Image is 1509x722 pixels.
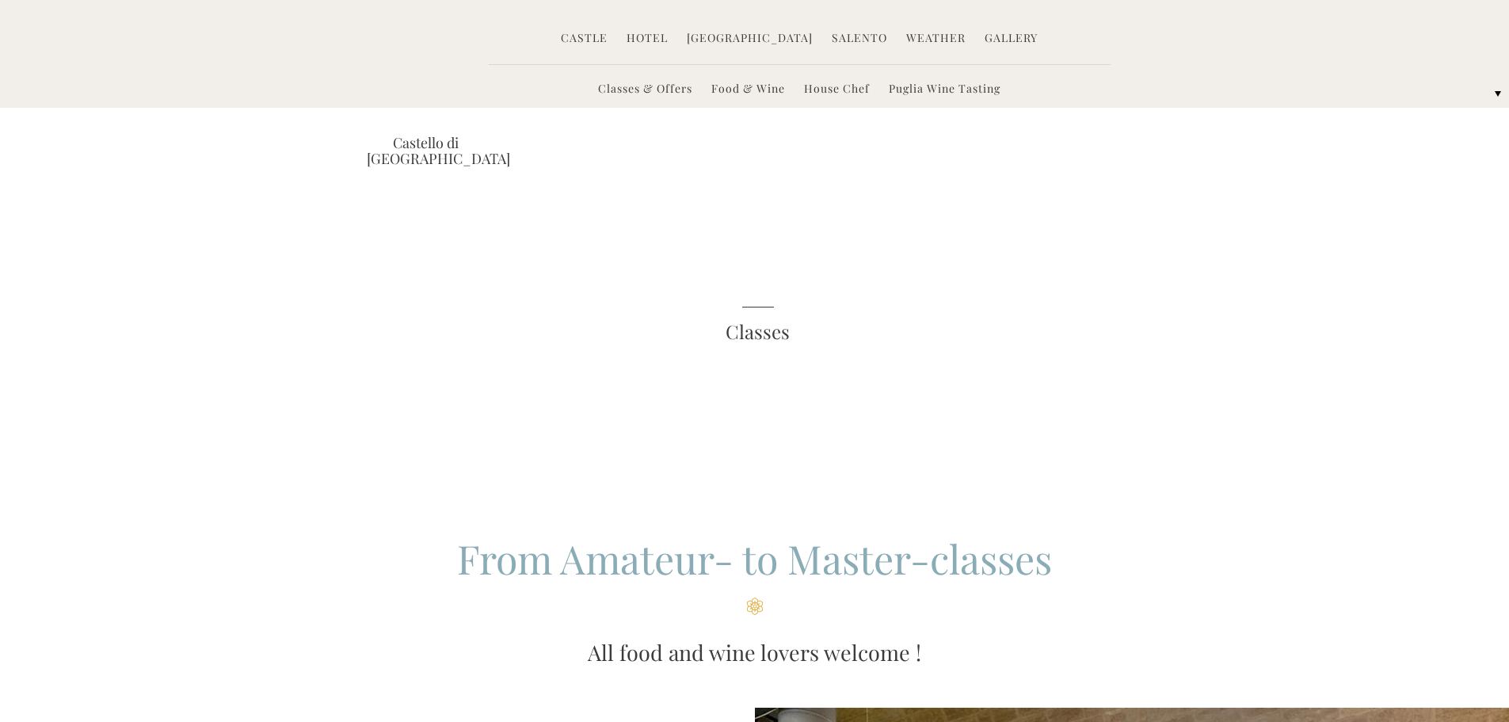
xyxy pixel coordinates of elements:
[367,636,1143,668] h3: All food and wine lovers welcome !
[711,81,785,99] a: Food & Wine
[367,532,1143,615] h2: From Amateur- to Master-classes
[687,30,813,48] a: [GEOGRAPHIC_DATA]
[985,30,1038,48] a: Gallery
[561,30,608,48] a: Castle
[832,30,887,48] a: Salento
[627,30,668,48] a: Hotel
[639,318,877,346] h3: Classes
[1256,583,1493,702] img: svg%3E
[889,81,1000,99] a: Puglia Wine Tasting
[367,135,486,166] a: Castello di [GEOGRAPHIC_DATA]
[906,30,966,48] a: Weather
[639,239,877,358] img: svg%3E
[804,81,870,99] a: House Chef
[394,6,458,125] img: Castello di Ugento
[598,81,692,99] a: Classes & Offers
